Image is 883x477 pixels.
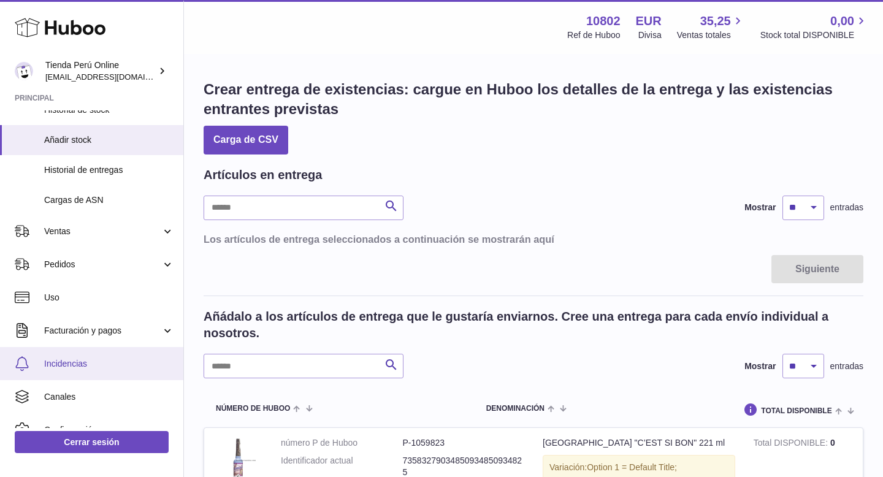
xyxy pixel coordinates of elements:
span: Facturación y pagos [44,325,161,337]
span: 0,00 [830,13,854,29]
span: entradas [830,202,863,213]
span: Cargas de ASN [44,194,174,206]
a: 35,25 Ventas totales [677,13,745,41]
span: Añadir stock [44,134,174,146]
span: Incidencias [44,358,174,370]
span: Uso [44,292,174,303]
a: Cerrar sesión [15,431,169,453]
div: Ref de Huboo [567,29,620,41]
strong: Total DISPONIBLE [754,438,830,451]
dt: número P de Huboo [281,437,403,449]
label: Mostrar [744,361,776,372]
span: Option 1 = Default Title; [587,462,677,472]
span: Historial de entregas [44,164,174,176]
span: Ventas totales [677,29,745,41]
strong: EUR [636,13,662,29]
strong: 10802 [586,13,621,29]
div: Tienda Perú Online [45,59,156,83]
span: [EMAIL_ADDRESS][DOMAIN_NAME] [45,72,180,82]
img: contacto@tiendaperuonline.com [15,62,33,80]
a: 0,00 Stock total DISPONIBLE [760,13,868,41]
h1: Crear entrega de existencias: cargue en Huboo los detalles de la entrega y las existencias entran... [204,80,863,120]
span: entradas [830,361,863,372]
div: Divisa [638,29,662,41]
span: Total DISPONIBLE [761,407,831,415]
span: Denominación [486,405,545,413]
span: Ventas [44,226,161,237]
span: Canales [44,391,174,403]
span: Pedidos [44,259,161,270]
h3: Los artículos de entrega seleccionados a continuación se mostrarán aquí [204,232,863,246]
dd: P-1059823 [403,437,525,449]
span: Configuración [44,424,174,436]
span: Número de Huboo [216,405,290,413]
span: Historial de stock [44,104,174,116]
span: Stock total DISPONIBLE [760,29,868,41]
h2: Añádalo a los artículos de entrega que le gustaría enviarnos. Cree una entrega para cada envío in... [204,308,863,342]
label: Mostrar [744,202,776,213]
button: Carga de CSV [204,126,288,155]
h2: Artículos en entrega [204,167,322,183]
span: 35,25 [700,13,731,29]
